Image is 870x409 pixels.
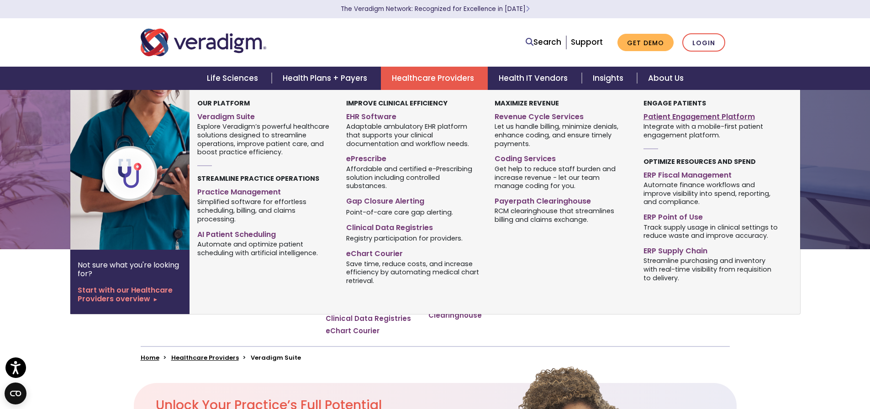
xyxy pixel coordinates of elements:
[197,184,332,197] a: Practice Management
[495,151,629,164] a: Coding Services
[582,67,637,90] a: Insights
[346,193,481,206] a: Gap Closure Alerting
[495,193,629,206] a: Payerpath Clearinghouse
[428,302,508,320] a: Payerpath Clearinghouse
[78,286,182,303] a: Start with our Healthcare Providers overview
[643,167,778,180] a: ERP Fiscal Management
[78,261,182,278] p: Not sure what you're looking for?
[643,256,778,283] span: Streamline purchasing and inventory with real-time visibility from requisition to delivery.
[346,151,481,164] a: ePrescribe
[643,209,778,222] a: ERP Point of Use
[495,99,559,108] strong: Maximize Revenue
[197,122,332,157] span: Explore Veradigm’s powerful healthcare solutions designed to streamline operations, improve patie...
[643,99,706,108] strong: Engage Patients
[643,222,778,240] span: Track supply usage in clinical settings to reduce waste and improve accuracy.
[346,207,453,216] span: Point-of-care care gap alerting.
[346,246,481,259] a: eChart Courier
[617,34,674,52] a: Get Demo
[341,5,530,13] a: The Veradigm Network: Recognized for Excellence in [DATE]Learn More
[171,353,239,362] a: Healthcare Providers
[70,90,217,250] img: Healthcare Provider
[346,122,481,148] span: Adaptable ambulatory EHR platform that supports your clinical documentation and workflow needs.
[346,109,481,122] a: EHR Software
[196,67,272,90] a: Life Sciences
[346,164,481,190] span: Affordable and certified e-Prescribing solution including controlled substances.
[141,353,159,362] a: Home
[695,343,859,398] iframe: Drift Chat Widget
[272,67,381,90] a: Health Plans + Payers
[346,99,448,108] strong: Improve Clinical Efficiency
[141,27,266,58] img: Veradigm logo
[326,326,380,336] a: eChart Courier
[326,314,411,323] a: Clinical Data Registries
[643,157,756,166] strong: Optimize Resources and Spend
[197,99,250,108] strong: Our Platform
[488,67,581,90] a: Health IT Vendors
[495,122,629,148] span: Let us handle billing, minimize denials, enhance coding, and ensure timely payments.
[495,109,629,122] a: Revenue Cycle Services
[682,33,725,52] a: Login
[526,5,530,13] span: Learn More
[197,197,332,224] span: Simplified software for effortless scheduling, billing, and claims processing.
[526,36,561,48] a: Search
[346,259,481,285] span: Save time, reduce costs, and increase efficiency by automating medical chart retrieval.
[643,122,778,140] span: Integrate with a mobile-first patient engagement platform.
[381,67,488,90] a: Healthcare Providers
[197,239,332,257] span: Automate and optimize patient scheduling with artificial intelligence.
[637,67,695,90] a: About Us
[346,220,481,233] a: Clinical Data Registries
[197,109,332,122] a: Veradigm Suite
[643,109,778,122] a: Patient Engagement Platform
[346,234,463,243] span: Registry participation for providers.
[495,206,629,224] span: RCM clearinghouse that streamlines billing and claims exchange.
[197,226,332,240] a: AI Patient Scheduling
[571,37,603,47] a: Support
[495,164,629,190] span: Get help to reduce staff burden and increase revenue - let our team manage coding for you.
[643,243,778,256] a: ERP Supply Chain
[643,180,778,206] span: Automate finance workflows and improve visibility into spend, reporting, and compliance.
[197,174,319,183] strong: Streamline Practice Operations
[5,383,26,404] button: Open CMP widget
